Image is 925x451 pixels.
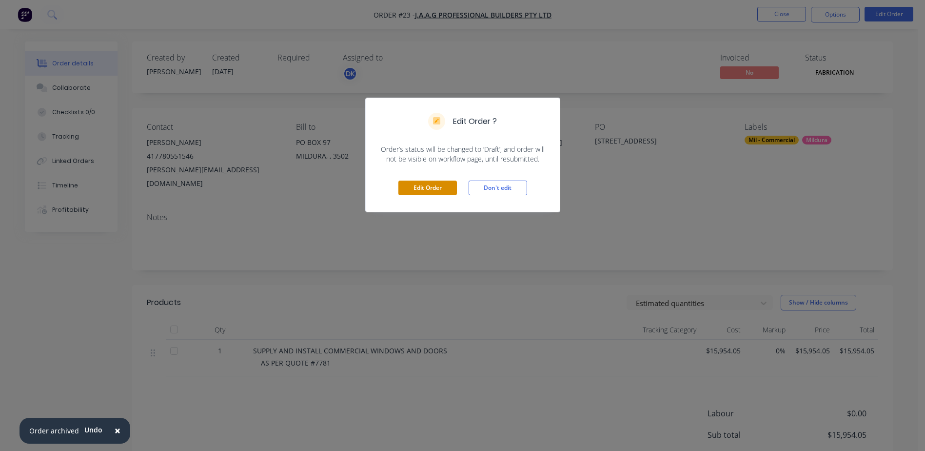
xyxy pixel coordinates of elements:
button: Edit Order [398,181,457,195]
button: Undo [79,423,108,437]
button: Don't edit [469,181,527,195]
div: Order archived [29,426,79,436]
button: Close [105,419,130,443]
span: Order’s status will be changed to ‘Draft’, and order will not be visible on workflow page, until ... [377,144,548,164]
span: × [115,424,120,437]
h5: Edit Order ? [453,116,497,127]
